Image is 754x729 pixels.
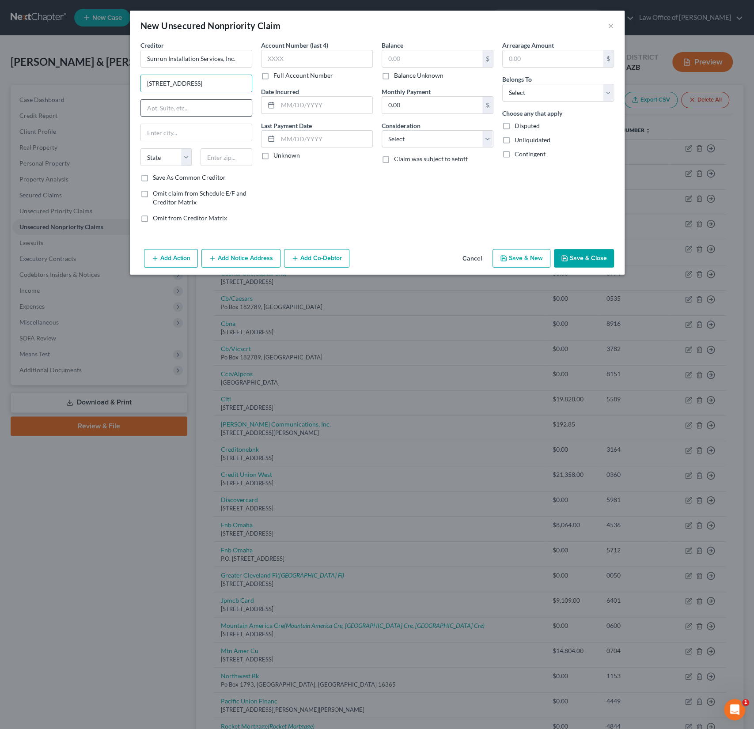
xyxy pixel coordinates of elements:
label: Consideration [382,121,421,130]
span: Contingent [515,150,546,158]
span: Omit from Creditor Matrix [153,214,227,222]
span: Claim was subject to setoff [394,155,468,162]
div: $ [482,97,493,113]
input: Enter city... [141,124,252,141]
span: Unliquidated [515,136,550,144]
label: Date Incurred [261,87,299,96]
span: Omit claim from Schedule E/F and Creditor Matrix [153,189,246,206]
label: Arrearage Amount [502,41,554,50]
div: New Unsecured Nonpriority Claim [140,19,280,32]
label: Unknown [273,151,300,160]
label: Monthly Payment [382,87,431,96]
button: Add Notice Address [201,249,280,268]
label: Balance Unknown [394,71,443,80]
button: Cancel [455,250,489,268]
label: Save As Common Creditor [153,173,226,182]
label: Choose any that apply [502,109,562,118]
label: Balance [382,41,403,50]
label: Account Number (last 4) [261,41,328,50]
iframe: Intercom live chat [724,699,745,720]
span: Belongs To [502,76,532,83]
span: 1 [742,699,749,706]
div: $ [482,50,493,67]
input: 0.00 [382,97,482,113]
input: Enter zip... [201,148,252,166]
button: × [608,20,614,31]
input: 0.00 [503,50,603,67]
input: 0.00 [382,50,482,67]
button: Save & Close [554,249,614,268]
input: MM/DD/YYYY [278,97,372,113]
span: Creditor [140,42,164,49]
button: Add Co-Debtor [284,249,349,268]
input: MM/DD/YYYY [278,131,372,147]
label: Last Payment Date [261,121,312,130]
button: Add Action [144,249,198,268]
div: $ [603,50,614,67]
input: Search creditor by name... [140,50,252,68]
input: Enter address... [141,75,252,92]
input: Apt, Suite, etc... [141,100,252,117]
span: Disputed [515,122,540,129]
button: Save & New [493,249,550,268]
label: Full Account Number [273,71,333,80]
input: XXXX [261,50,373,68]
